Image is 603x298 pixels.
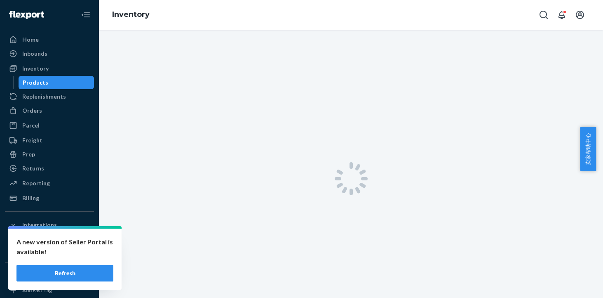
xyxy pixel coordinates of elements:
[5,218,94,232] button: Integrations
[5,286,94,296] a: Add Fast Tag
[16,237,113,257] p: A new version of Seller Portal is available!
[572,7,588,23] button: Open account menu
[19,76,94,89] a: Products
[22,50,47,58] div: Inbounds
[22,164,44,173] div: Returns
[22,64,49,73] div: Inventory
[5,33,94,46] a: Home
[5,269,94,282] button: Fast Tags
[23,78,48,87] div: Products
[9,11,44,19] img: Flexport logo
[22,150,35,158] div: Prep
[5,47,94,60] a: Inbounds
[22,121,40,130] div: Parcel
[16,265,113,281] button: Refresh
[535,7,552,23] button: Open Search Box
[112,10,150,19] a: Inventory
[22,179,50,187] div: Reporting
[5,104,94,117] a: Orders
[554,7,570,23] button: Open notifications
[5,177,94,190] a: Reporting
[22,194,39,202] div: Billing
[77,7,94,23] button: Close Navigation
[22,287,52,294] div: Add Fast Tag
[5,134,94,147] a: Freight
[5,249,94,259] a: Add Integration
[22,136,42,144] div: Freight
[106,3,156,27] ol: breadcrumbs
[5,192,94,205] a: Billing
[5,148,94,161] a: Prep
[5,232,94,246] a: Walmart
[5,162,94,175] a: Returns
[5,119,94,132] a: Parcel
[580,127,596,171] button: 卖家帮助中心
[22,35,39,44] div: Home
[22,106,42,115] div: Orders
[22,92,66,101] div: Replenishments
[5,62,94,75] a: Inventory
[22,221,57,229] div: Integrations
[5,90,94,103] a: Replenishments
